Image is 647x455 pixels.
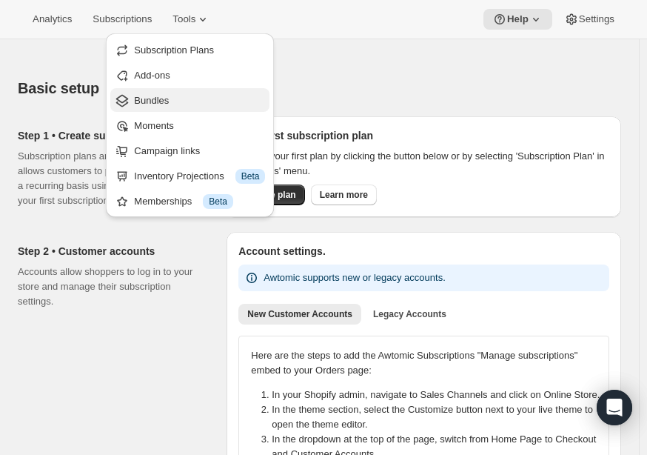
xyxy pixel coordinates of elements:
[18,265,203,309] p: Accounts allow shoppers to log in to your store and manage their subscription settings.
[238,244,609,259] h2: Account settings.
[241,170,260,182] span: Beta
[483,9,552,30] button: Help
[164,9,219,30] button: Tools
[18,244,203,259] h2: Step 2 • Customer accounts
[18,149,203,208] p: Subscription plans are the heart of what allows customers to purchase products on a recurring bas...
[507,13,529,25] span: Help
[110,139,269,162] button: Campaign links
[320,189,368,201] span: Learn more
[110,189,269,213] button: Memberships
[93,13,152,25] span: Subscriptions
[18,80,99,96] span: Basic setup
[555,9,623,30] button: Settings
[264,270,445,285] p: Awtomic supports new or legacy accounts.
[272,388,606,402] li: In your Shopify admin, navigate to Sales Channels and click on Online Store.
[238,149,609,179] p: Create your first plan by clicking the button below or by selecting 'Subscription Plan' in the 'T...
[24,9,81,30] button: Analytics
[238,128,609,143] h2: Your first subscription plan
[134,95,169,106] span: Bundles
[247,308,352,320] span: New Customer Accounts
[209,196,227,207] span: Beta
[18,128,203,143] h2: Step 1 • Create subscription plan
[134,194,265,209] div: Memberships
[110,38,269,62] button: Subscription Plans
[110,88,269,112] button: Bundles
[110,113,269,137] button: Moments
[134,120,173,131] span: Moments
[33,13,72,25] span: Analytics
[272,402,606,432] li: In the theme section, select the Customize button next to your live theme to open the theme editor.
[110,164,269,187] button: Inventory Projections
[311,185,377,205] a: Learn more
[134,169,265,184] div: Inventory Projections
[84,9,161,30] button: Subscriptions
[364,304,455,325] button: Legacy Accounts
[110,63,269,87] button: Add-ons
[134,145,200,156] span: Campaign links
[251,348,597,378] p: Here are the steps to add the Awtomic Subscriptions "Manage subscriptions" embed to your Orders p...
[134,44,214,56] span: Subscription Plans
[238,304,361,325] button: New Customer Accounts
[597,390,632,425] div: Open Intercom Messenger
[172,13,195,25] span: Tools
[373,308,446,320] span: Legacy Accounts
[134,70,170,81] span: Add-ons
[579,13,614,25] span: Settings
